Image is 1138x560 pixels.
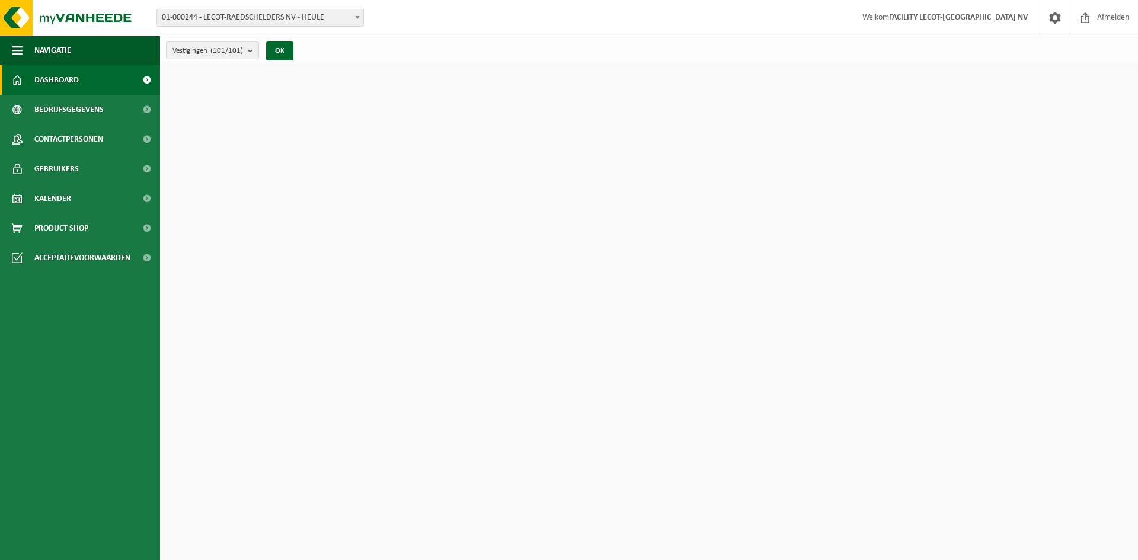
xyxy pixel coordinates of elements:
[166,41,259,59] button: Vestigingen(101/101)
[34,65,79,95] span: Dashboard
[34,184,71,213] span: Kalender
[157,9,363,26] span: 01-000244 - LECOT-RAEDSCHELDERS NV - HEULE
[34,213,88,243] span: Product Shop
[34,243,130,273] span: Acceptatievoorwaarden
[34,154,79,184] span: Gebruikers
[210,47,243,55] count: (101/101)
[266,41,293,60] button: OK
[34,124,103,154] span: Contactpersonen
[34,36,71,65] span: Navigatie
[889,13,1028,22] strong: FACILITY LECOT-[GEOGRAPHIC_DATA] NV
[172,42,243,60] span: Vestigingen
[156,9,364,27] span: 01-000244 - LECOT-RAEDSCHELDERS NV - HEULE
[34,95,104,124] span: Bedrijfsgegevens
